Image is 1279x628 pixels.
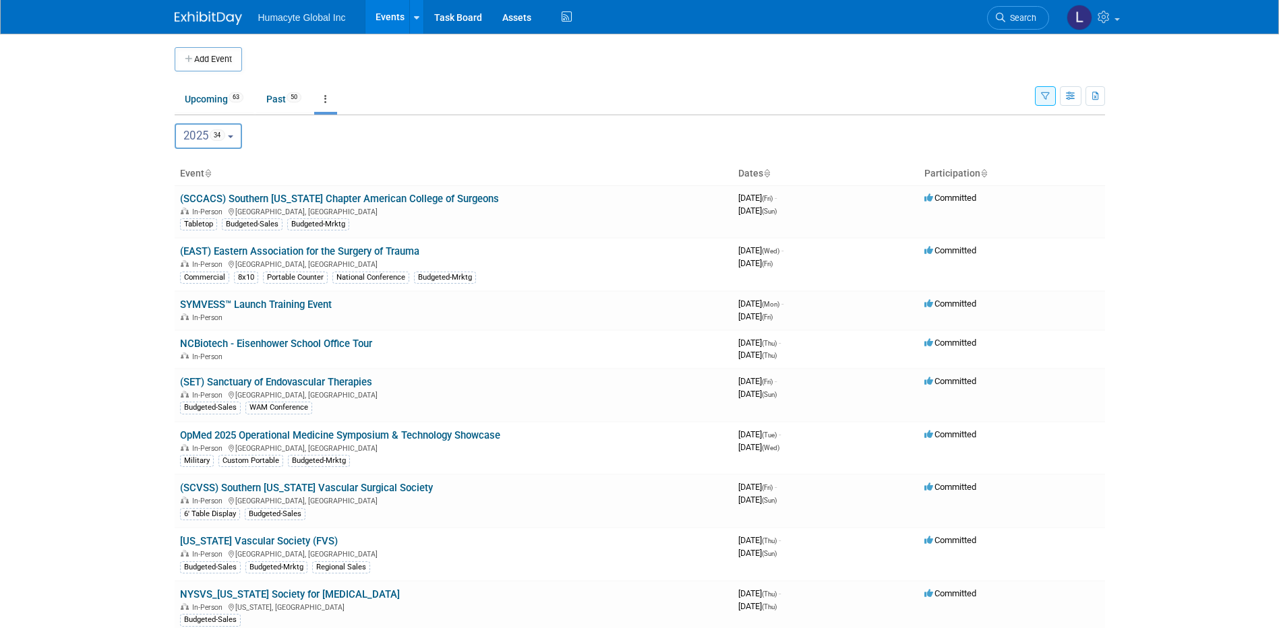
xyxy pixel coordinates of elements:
a: [US_STATE] Vascular Society (FVS) [180,535,338,547]
span: In-Person [192,313,227,322]
div: Budgeted-Mrktg [245,561,307,573]
span: (Sun) [762,391,777,398]
div: National Conference [332,272,409,284]
span: (Thu) [762,537,777,544]
span: [DATE] [738,350,777,360]
span: (Thu) [762,603,777,610]
span: [DATE] [738,429,781,439]
a: SYMVESS™ Launch Training Event [180,299,332,311]
span: [DATE] [738,601,777,611]
img: In-Person Event [181,550,189,557]
span: In-Person [192,352,227,361]
div: Budgeted-Mrktg [288,455,350,467]
span: [DATE] [738,495,777,505]
span: In-Person [192,391,227,400]
img: In-Person Event [181,391,189,398]
img: In-Person Event [181,313,189,320]
span: In-Person [192,208,227,216]
span: (Sun) [762,208,777,215]
span: (Fri) [762,313,773,321]
a: Sort by Event Name [204,168,211,179]
span: (Mon) [762,301,779,308]
span: [DATE] [738,299,783,309]
span: Committed [924,429,976,439]
a: (SCCACS) Southern [US_STATE] Chapter American College of Surgeons [180,193,499,205]
span: - [779,535,781,545]
span: In-Person [192,497,227,505]
span: [DATE] [738,482,777,492]
button: Add Event [175,47,242,71]
span: 63 [229,92,243,102]
span: 34 [210,129,225,141]
th: Participation [919,162,1105,185]
div: Portable Counter [263,272,328,284]
div: [GEOGRAPHIC_DATA], [GEOGRAPHIC_DATA] [180,206,727,216]
span: - [779,338,781,348]
img: In-Person Event [181,352,189,359]
div: 6' Table Display [180,508,240,520]
div: Regional Sales [312,561,370,573]
div: Commercial [180,272,229,284]
a: Upcoming63 [175,86,254,112]
th: Event [175,162,733,185]
span: - [775,482,777,492]
span: [DATE] [738,588,781,598]
span: (Fri) [762,378,773,385]
span: [DATE] [738,376,777,386]
span: (Thu) [762,340,777,347]
span: [DATE] [738,193,777,203]
img: Linda Hamilton [1067,5,1092,30]
div: WAM Conference [245,402,312,414]
span: Committed [924,299,976,309]
a: (EAST) Eastern Association for the Surgery of Trauma [180,245,419,257]
div: [GEOGRAPHIC_DATA], [GEOGRAPHIC_DATA] [180,495,727,505]
span: - [775,193,777,203]
a: (SET) Sanctuary of Endovascular Therapies [180,376,372,388]
a: Sort by Start Date [763,168,770,179]
div: Budgeted-Sales [180,561,241,573]
span: Committed [924,245,976,255]
span: [DATE] [738,338,781,348]
img: In-Person Event [181,208,189,214]
img: In-Person Event [181,603,189,610]
span: [DATE] [738,311,773,321]
div: Budgeted-Sales [222,218,282,230]
span: - [781,245,783,255]
div: [GEOGRAPHIC_DATA], [GEOGRAPHIC_DATA] [180,258,727,269]
a: Search [987,6,1049,30]
span: Committed [924,535,976,545]
span: [DATE] [738,245,783,255]
div: [GEOGRAPHIC_DATA], [GEOGRAPHIC_DATA] [180,442,727,453]
span: (Fri) [762,484,773,491]
span: Committed [924,588,976,598]
span: In-Person [192,550,227,559]
span: Search [1005,13,1036,23]
span: [DATE] [738,535,781,545]
span: (Wed) [762,444,779,451]
div: 8x10 [234,272,258,284]
a: OpMed 2025 Operational Medicine Symposium & Technology Showcase [180,429,500,441]
div: Budgeted-Sales [245,508,305,520]
span: 50 [287,92,301,102]
img: In-Person Event [181,260,189,267]
span: 2025 [183,129,225,142]
button: 202534 [175,123,243,149]
div: Budgeted-Mrktg [287,218,349,230]
span: (Sun) [762,550,777,557]
div: Budgeted-Sales [180,614,241,626]
span: In-Person [192,260,227,269]
img: In-Person Event [181,497,189,503]
div: Budgeted-Sales [180,402,241,414]
div: [US_STATE], [GEOGRAPHIC_DATA] [180,601,727,612]
div: Custom Portable [218,455,283,467]
div: [GEOGRAPHIC_DATA], [GEOGRAPHIC_DATA] [180,548,727,559]
span: - [779,588,781,598]
span: [DATE] [738,442,779,452]
span: (Wed) [762,247,779,255]
th: Dates [733,162,919,185]
span: (Thu) [762,590,777,598]
span: - [781,299,783,309]
span: Committed [924,376,976,386]
span: In-Person [192,603,227,612]
a: Sort by Participation Type [980,168,987,179]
